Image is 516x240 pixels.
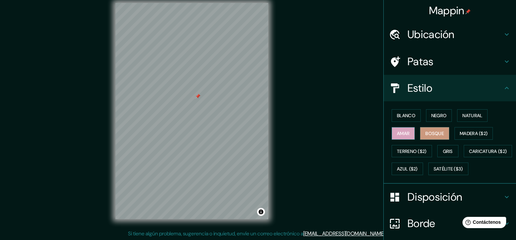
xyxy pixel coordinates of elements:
button: Satélite ($3) [428,163,468,175]
font: Blanco [397,113,415,119]
div: Ubicación [384,21,516,48]
font: Natural [462,113,482,119]
font: Amar [397,130,409,136]
font: Si tiene algún problema, sugerencia o inquietud, envíe un correo electrónico a [128,230,303,237]
button: Bosque [420,127,449,140]
font: Satélite ($3) [434,166,463,172]
font: Caricatura ($2) [469,148,507,154]
div: Estilo [384,75,516,101]
iframe: Lanzador de widgets de ayuda [457,214,509,233]
button: Madera ($2) [454,127,493,140]
button: Gris [437,145,458,158]
button: Amar [392,127,415,140]
font: Mappin [429,4,464,18]
font: Bosque [425,130,444,136]
button: Caricatura ($2) [464,145,512,158]
canvas: Mapa [115,3,268,219]
font: Estilo [408,81,432,95]
font: Patas [408,55,434,69]
button: Natural [457,109,488,122]
button: Azul ($2) [392,163,423,175]
div: Patas [384,48,516,75]
button: Blanco [392,109,421,122]
a: [EMAIL_ADDRESS][DOMAIN_NAME] [303,230,385,237]
div: Disposición [384,184,516,210]
font: Negro [431,113,447,119]
font: Gris [443,148,453,154]
font: Borde [408,216,435,230]
button: Terreno ($2) [392,145,432,158]
font: Disposición [408,190,462,204]
button: Negro [426,109,452,122]
font: Azul ($2) [397,166,418,172]
img: pin-icon.png [465,9,471,14]
div: Borde [384,210,516,237]
font: Madera ($2) [460,130,488,136]
font: Terreno ($2) [397,148,427,154]
button: Activar o desactivar atribución [257,208,265,216]
font: Ubicación [408,27,454,41]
